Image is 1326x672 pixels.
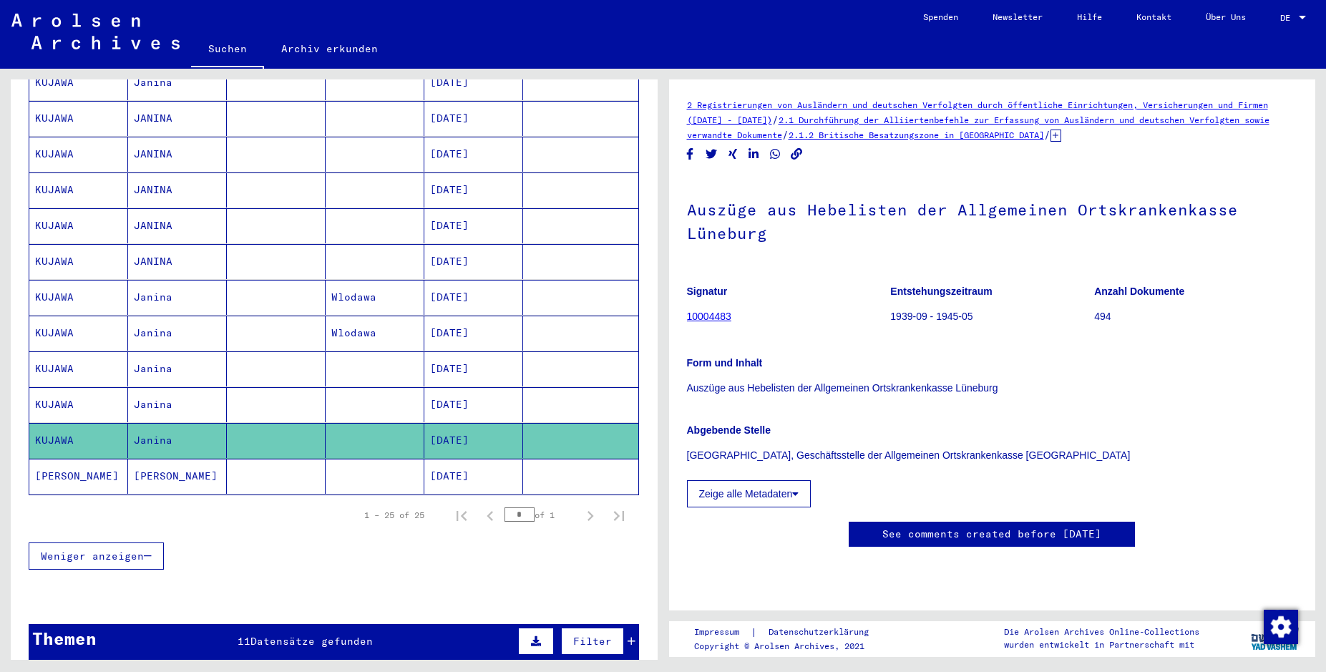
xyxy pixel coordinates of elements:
[687,115,1269,140] a: 2.1 Durchführung der Alliiertenbefehle zur Erfassung von Ausländern und deutschen Verfolgten sowi...
[605,501,633,530] button: Last page
[687,480,811,507] button: Zeige alle Metadaten
[264,31,395,66] a: Archiv erkunden
[326,280,424,315] mat-cell: Wlodawa
[726,145,741,163] button: Share on Xing
[424,316,523,351] mat-cell: [DATE]
[128,387,227,422] mat-cell: Janina
[746,145,761,163] button: Share on LinkedIn
[250,635,373,648] span: Datensätze gefunden
[573,635,612,648] span: Filter
[29,423,128,458] mat-cell: KUJAWA
[890,309,1093,324] p: 1939-09 - 1945-05
[191,31,264,69] a: Suchen
[424,351,523,386] mat-cell: [DATE]
[687,381,1298,396] p: Auszüge aus Hebelisten der Allgemeinen Ortskrankenkasse Lüneburg
[128,172,227,208] mat-cell: JANINA
[424,208,523,243] mat-cell: [DATE]
[1264,610,1298,644] img: Zustimmung ändern
[424,244,523,279] mat-cell: [DATE]
[424,280,523,315] mat-cell: [DATE]
[704,145,719,163] button: Share on Twitter
[561,628,624,655] button: Filter
[757,625,886,640] a: Datenschutzerklärung
[782,128,789,141] span: /
[29,65,128,100] mat-cell: KUJAWA
[11,14,180,49] img: Arolsen_neg.svg
[29,387,128,422] mat-cell: KUJAWA
[29,137,128,172] mat-cell: KUJAWA
[41,550,144,563] span: Weniger anzeigen
[768,145,783,163] button: Share on WhatsApp
[128,101,227,136] mat-cell: JANINA
[29,542,164,570] button: Weniger anzeigen
[326,316,424,351] mat-cell: Wlodawa
[882,527,1101,542] a: See comments created before [DATE]
[1004,638,1199,651] p: wurden entwickelt in Partnerschaft mit
[29,280,128,315] mat-cell: KUJAWA
[476,501,504,530] button: Previous page
[424,172,523,208] mat-cell: [DATE]
[1248,620,1302,656] img: yv_logo.png
[128,65,227,100] mat-cell: Janina
[1004,625,1199,638] p: Die Arolsen Archives Online-Collections
[576,501,605,530] button: Next page
[29,351,128,386] mat-cell: KUJAWA
[694,625,751,640] a: Impressum
[32,625,97,651] div: Themen
[29,101,128,136] mat-cell: KUJAWA
[687,311,731,322] a: 10004483
[29,172,128,208] mat-cell: KUJAWA
[694,625,886,640] div: |
[424,101,523,136] mat-cell: [DATE]
[447,501,476,530] button: First page
[1263,609,1297,643] div: Zustimmung ändern
[128,280,227,315] mat-cell: Janina
[29,244,128,279] mat-cell: KUJAWA
[1280,13,1296,23] span: DE
[687,177,1298,263] h1: Auszüge aus Hebelisten der Allgemeinen Ortskrankenkasse Lüneburg
[128,316,227,351] mat-cell: Janina
[424,387,523,422] mat-cell: [DATE]
[364,509,424,522] div: 1 – 25 of 25
[424,137,523,172] mat-cell: [DATE]
[1044,128,1050,141] span: /
[128,208,227,243] mat-cell: JANINA
[694,640,886,653] p: Copyright © Arolsen Archives, 2021
[128,459,227,494] mat-cell: [PERSON_NAME]
[687,448,1298,463] p: [GEOGRAPHIC_DATA], Geschäftsstelle der Allgemeinen Ortskrankenkasse [GEOGRAPHIC_DATA]
[890,286,992,297] b: Entstehungszeitraum
[504,508,576,522] div: of 1
[29,208,128,243] mat-cell: KUJAWA
[772,113,779,126] span: /
[687,424,771,436] b: Abgebende Stelle
[789,145,804,163] button: Copy link
[128,351,227,386] mat-cell: Janina
[687,99,1268,125] a: 2 Registrierungen von Ausländern und deutschen Verfolgten durch öffentliche Einrichtungen, Versic...
[29,459,128,494] mat-cell: [PERSON_NAME]
[424,459,523,494] mat-cell: [DATE]
[1094,309,1297,324] p: 494
[424,423,523,458] mat-cell: [DATE]
[683,145,698,163] button: Share on Facebook
[29,316,128,351] mat-cell: KUJAWA
[687,357,763,369] b: Form und Inhalt
[128,244,227,279] mat-cell: JANINA
[128,423,227,458] mat-cell: Janina
[1094,286,1184,297] b: Anzahl Dokumente
[789,130,1044,140] a: 2.1.2 Britische Besatzungszone in [GEOGRAPHIC_DATA]
[687,286,728,297] b: Signatur
[238,635,250,648] span: 11
[128,137,227,172] mat-cell: JANINA
[424,65,523,100] mat-cell: [DATE]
